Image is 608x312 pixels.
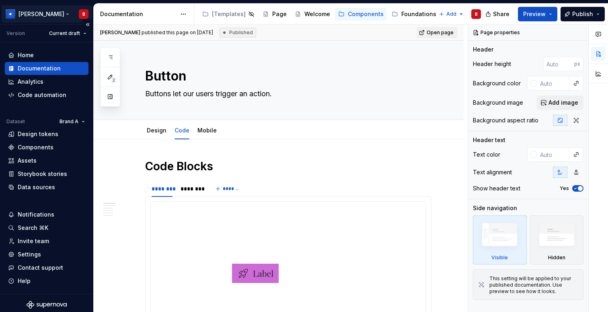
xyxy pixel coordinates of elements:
div: Code automation [18,91,66,99]
span: Add [446,11,456,17]
div: Header [473,45,493,54]
div: Documentation [18,64,61,72]
a: Mobile [197,127,217,134]
svg: Supernova Logo [27,301,67,309]
div: Published [220,28,256,37]
div: Storybook stories [18,170,67,178]
button: Preview [518,7,557,21]
div: Hidden [530,215,584,264]
div: Background aspect ratio [473,116,538,124]
div: Assets [18,157,37,165]
div: Visible [491,254,508,261]
div: Visible [473,215,527,264]
div: Invite team [18,237,49,245]
textarea: Button [144,66,430,86]
h1: Code Blocks [145,159,431,174]
div: Analytics [18,78,43,86]
span: Current draft [49,30,80,37]
button: Share [481,7,515,21]
input: Auto [537,147,569,162]
input: Auto [543,57,574,71]
div: Foundations [401,10,436,18]
div: Data sources [18,183,55,191]
div: Search ⌘K [18,224,48,232]
a: Open page [417,27,457,38]
span: Add image [548,99,578,107]
span: Publish [572,10,593,18]
div: Welcome [304,10,330,18]
div: Contact support [18,264,63,272]
button: Search ⌘K [5,221,88,234]
div: This setting will be applied to your published documentation. Use preview to see how it looks. [489,275,578,295]
div: Page [272,10,287,18]
div: Show header text [473,184,520,192]
a: Settings [5,248,88,261]
div: Settings [18,250,41,258]
div: Code [171,122,193,138]
div: Notifications [18,211,54,219]
div: B [475,11,478,17]
a: Design tokens [5,128,88,141]
span: Open page [427,29,454,36]
span: Share [493,10,509,18]
p: px [574,61,580,67]
div: Hidden [548,254,565,261]
a: Foundations [388,8,440,21]
div: [Templates] [212,10,246,18]
button: [PERSON_NAME]B [2,5,92,23]
span: Brand A [60,118,78,125]
div: B [82,11,85,17]
textarea: Buttons let our users trigger an action. [144,87,430,100]
a: Page [259,8,290,21]
a: Components [335,8,387,21]
div: Background image [473,99,523,107]
span: [PERSON_NAME] [100,29,140,35]
div: Components [18,143,53,151]
div: Background color [473,79,521,87]
a: Assets [5,154,88,167]
div: Components [348,10,384,18]
button: Notifications [5,208,88,221]
div: Mobile [194,122,220,138]
button: Collapse sidebar [82,19,93,30]
a: Design [147,127,166,134]
span: 2 [110,77,117,83]
div: Header text [473,136,505,144]
div: Help [18,277,31,285]
button: Help [5,275,88,287]
div: Documentation [100,10,176,18]
a: Data sources [5,181,88,194]
img: 049812b6-2877-400d-9dc9-987621144c16.png [6,9,15,19]
div: Design [144,122,170,138]
a: Code [175,127,189,134]
div: Text color [473,151,500,159]
button: Add [436,8,466,20]
a: Documentation [5,62,88,75]
button: Current draft [45,28,90,39]
label: Yes [560,185,569,192]
span: Preview [523,10,546,18]
a: [Templates] [199,8,258,21]
a: Storybook stories [5,167,88,180]
a: Invite team [5,235,88,248]
button: Brand A [56,116,88,127]
div: Home [18,51,34,59]
div: Header height [473,60,511,68]
div: Side navigation [473,204,517,212]
a: Code automation [5,89,88,101]
a: Components [5,141,88,154]
input: Auto [537,76,569,91]
button: Publish [561,7,605,21]
span: published this page on [DATE] [100,29,213,36]
div: [PERSON_NAME] [18,10,64,18]
div: Design tokens [18,130,58,138]
a: Home [5,49,88,62]
a: Analytics [5,75,88,88]
div: Page tree [199,6,435,22]
div: Text alignment [473,168,512,176]
button: Contact support [5,261,88,274]
button: Add image [537,95,583,110]
div: Version [6,30,25,37]
div: Dataset [6,118,25,125]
